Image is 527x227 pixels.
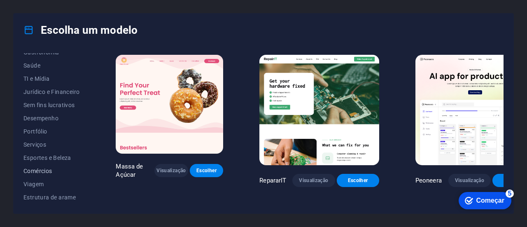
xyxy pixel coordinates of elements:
[23,102,75,108] font: Sem fins lucrativos
[348,178,368,183] font: Escolher
[292,174,335,187] button: Visualização
[23,62,40,69] font: Saúde
[259,177,286,184] font: RepararIT
[448,174,491,187] button: Visualização
[23,98,79,112] button: Sem fins lucrativos
[23,178,79,191] button: Viagem
[23,59,79,72] button: Saúde
[23,112,79,125] button: Desempenho
[23,138,79,151] button: Serviços
[5,4,57,21] div: Começar 5 itens restantes, 0% concluído
[23,75,49,82] font: TI e Mídia
[154,164,188,177] button: Visualização
[23,89,79,95] font: Jurídico e Financeiro
[23,128,47,135] font: Portfólio
[337,174,379,187] button: Escolher
[455,178,484,183] font: Visualização
[156,168,186,173] font: Visualização
[23,72,79,85] button: TI e Mídia
[23,125,79,138] button: Portfólio
[259,55,379,165] img: RepararIT
[22,9,50,16] font: Começar
[54,2,58,9] font: 5
[23,181,44,187] font: Viagem
[299,178,328,183] font: Visualização
[415,177,442,184] font: Peoneera
[190,164,224,177] button: Escolher
[23,191,79,204] button: Estrutura de arame
[23,151,79,164] button: Esportes e Beleza
[196,168,217,173] font: Escolher
[23,115,58,122] font: Desempenho
[41,24,138,36] font: Escolha um modelo
[23,194,76,201] font: Estrutura de arame
[23,168,52,174] font: Comércios
[23,85,79,98] button: Jurídico e Financeiro
[23,164,79,178] button: Comércios
[23,154,71,161] font: Esportes e Beleza
[116,163,143,178] font: Massa de Açúcar
[23,141,46,148] font: Serviços
[116,55,223,154] img: Massa de Açúcar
